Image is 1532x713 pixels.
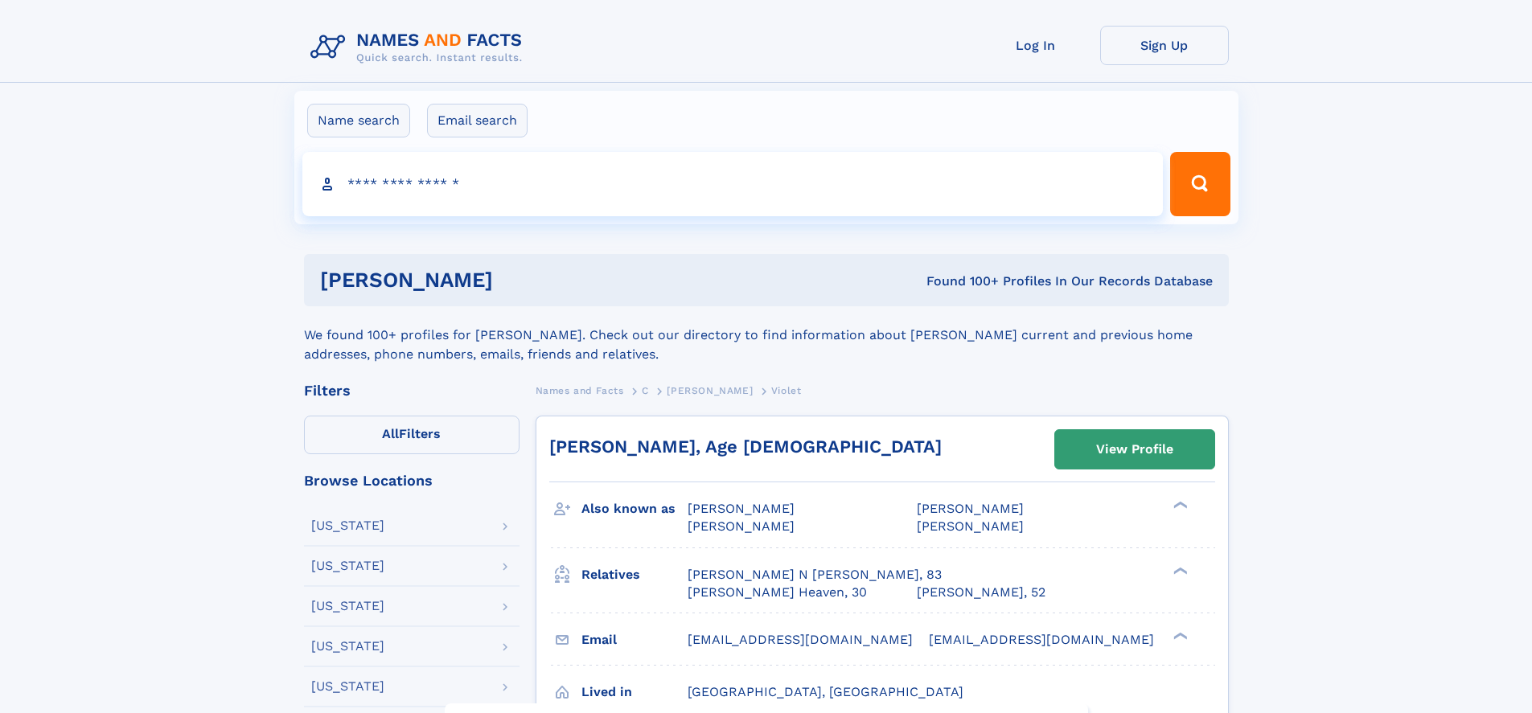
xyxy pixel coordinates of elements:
[688,632,913,647] span: [EMAIL_ADDRESS][DOMAIN_NAME]
[304,473,520,488] div: Browse Locations
[320,270,710,290] h1: [PERSON_NAME]
[709,272,1213,290] div: Found 100+ Profiles In Our Records Database
[688,518,795,534] span: [PERSON_NAME]
[1169,630,1189,641] div: ❯
[311,680,384,693] div: [US_STATE]
[307,104,410,137] label: Name search
[302,152,1164,216] input: search input
[667,385,753,396] span: [PERSON_NAME]
[311,640,384,653] div: [US_STATE]
[581,561,688,588] h3: Relatives
[1100,26,1229,65] a: Sign Up
[1169,565,1189,576] div: ❯
[642,380,649,400] a: C
[642,385,649,396] span: C
[917,518,1024,534] span: [PERSON_NAME]
[929,632,1154,647] span: [EMAIL_ADDRESS][DOMAIN_NAME]
[581,495,688,522] h3: Also known as
[688,584,867,601] a: [PERSON_NAME] Heaven, 30
[427,104,528,137] label: Email search
[688,501,795,516] span: [PERSON_NAME]
[688,566,942,584] a: [PERSON_NAME] N [PERSON_NAME], 83
[311,600,384,613] div: [US_STATE]
[917,584,1045,601] a: [PERSON_NAME], 52
[536,380,624,400] a: Names and Facts
[304,416,520,454] label: Filters
[667,380,753,400] a: [PERSON_NAME]
[311,519,384,532] div: [US_STATE]
[1169,500,1189,510] div: ❯
[581,626,688,654] h3: Email
[1055,430,1214,469] a: View Profile
[1170,152,1230,216] button: Search Button
[581,678,688,706] h3: Lived in
[1096,431,1173,468] div: View Profile
[971,26,1100,65] a: Log In
[688,684,963,699] span: [GEOGRAPHIC_DATA], [GEOGRAPHIC_DATA]
[304,306,1229,364] div: We found 100+ profiles for [PERSON_NAME]. Check out our directory to find information about [PERS...
[549,436,942,457] a: [PERSON_NAME], Age [DEMOGRAPHIC_DATA]
[304,26,536,69] img: Logo Names and Facts
[311,559,384,572] div: [US_STATE]
[304,383,520,398] div: Filters
[917,501,1024,516] span: [PERSON_NAME]
[382,426,399,441] span: All
[771,385,802,396] span: Violet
